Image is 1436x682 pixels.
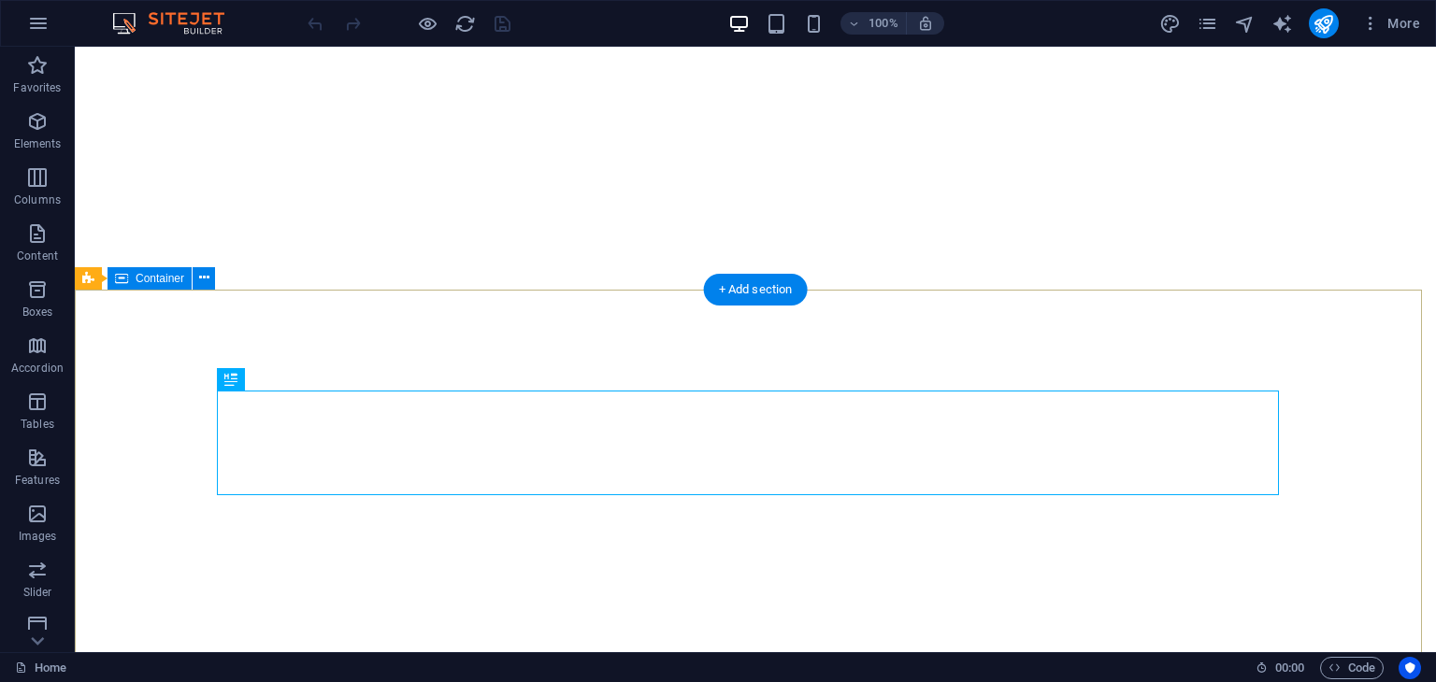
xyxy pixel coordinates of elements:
[416,12,438,35] button: Click here to leave preview mode and continue editing
[869,12,898,35] h6: 100%
[15,657,66,679] a: Click to cancel selection. Double-click to open Pages
[13,80,61,95] p: Favorites
[454,13,476,35] i: Reload page
[23,585,52,600] p: Slider
[704,274,808,305] div: + Add section
[1197,13,1218,35] i: Pages (Ctrl+Alt+S)
[1271,12,1294,35] button: text_generator
[21,417,54,432] p: Tables
[1309,8,1339,38] button: publish
[1234,13,1256,35] i: Navigator
[17,249,58,263] p: Content
[1320,657,1384,679] button: Code
[1159,13,1181,35] i: Design (Ctrl+Alt+Y)
[917,15,934,32] i: On resize automatically adjust zoom level to fit chosen device.
[1288,661,1291,675] span: :
[1354,8,1428,38] button: More
[22,305,53,320] p: Boxes
[1256,657,1305,679] h6: Session time
[1197,12,1219,35] button: pages
[15,473,60,488] p: Features
[1275,657,1304,679] span: 00 00
[840,12,907,35] button: 100%
[14,136,62,151] p: Elements
[136,273,184,284] span: Container
[11,361,64,376] p: Accordion
[1361,14,1420,33] span: More
[1399,657,1421,679] button: Usercentrics
[1328,657,1375,679] span: Code
[453,12,476,35] button: reload
[1234,12,1256,35] button: navigator
[14,192,61,207] p: Columns
[1271,13,1293,35] i: AI Writer
[108,12,248,35] img: Editor Logo
[19,529,57,544] p: Images
[1313,13,1334,35] i: Publish
[1159,12,1182,35] button: design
